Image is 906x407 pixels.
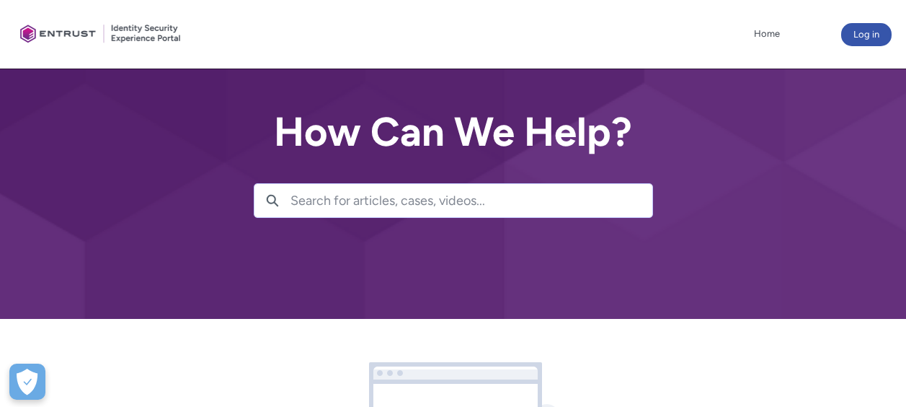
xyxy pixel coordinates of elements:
a: Home [750,23,783,45]
input: Search for articles, cases, videos... [290,184,652,217]
button: Open Preferences [9,364,45,400]
div: Cookie Preferences [9,364,45,400]
button: Search [254,184,290,217]
h2: How Can We Help? [254,110,653,154]
button: Log in [841,23,892,46]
